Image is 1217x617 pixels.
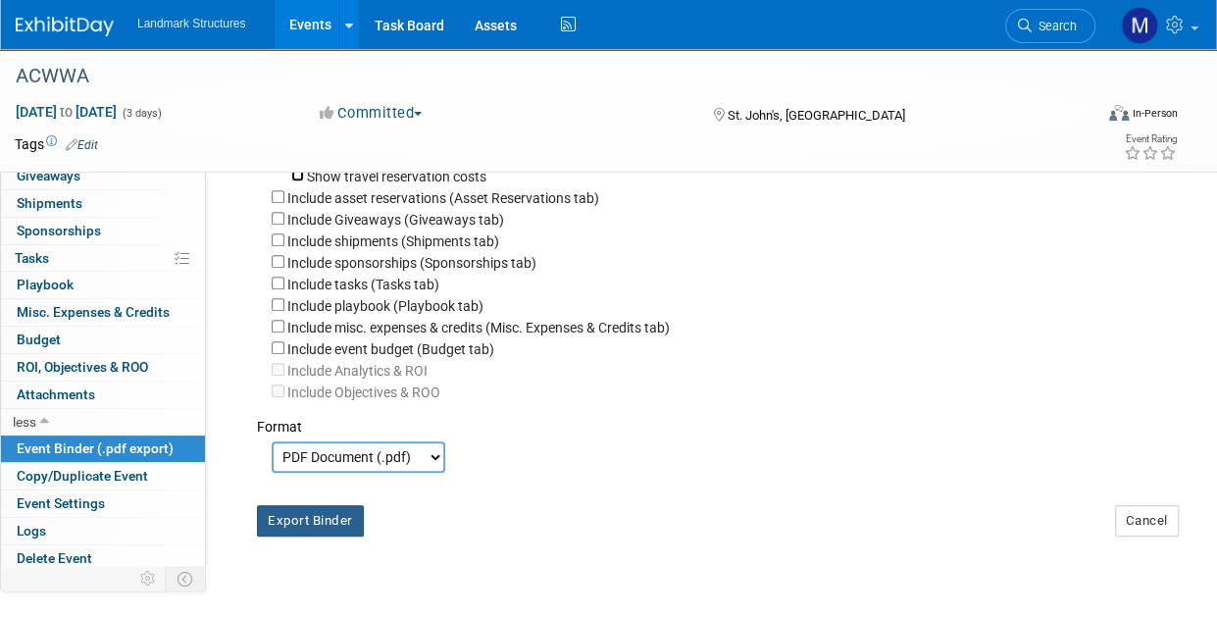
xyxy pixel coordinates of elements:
input: Your ExhibitDay workspace does not have access to Analytics and ROI. [272,385,284,397]
span: Event Binder (.pdf export) [17,440,174,456]
img: Format-Inperson.png [1109,105,1129,121]
a: Attachments [1,382,205,408]
label: Include tasks (Tasks tab) [287,277,439,292]
span: Logs [17,523,46,539]
span: Event Settings [17,495,105,511]
span: Playbook [17,277,74,292]
td: Personalize Event Tab Strip [131,566,166,591]
label: Show travel reservation costs [307,169,486,184]
a: ROI, Objectives & ROO [1,354,205,381]
span: to [57,104,76,120]
a: Delete Event [1,545,205,572]
a: Event Settings [1,490,205,517]
a: Edit [66,138,98,152]
a: Tasks [1,245,205,272]
span: Attachments [17,386,95,402]
td: Toggle Event Tabs [166,566,206,591]
span: Delete Event [17,550,92,566]
a: Search [1005,9,1095,43]
label: Include Giveaways (Giveaways tab) [287,212,504,228]
label: Your ExhibitDay workspace does not have access to Analytics and ROI. [287,385,440,400]
a: Event Binder (.pdf export) [1,436,205,462]
a: Budget [1,327,205,353]
div: Format [257,402,1163,437]
label: Include shipments (Shipments tab) [287,233,499,249]
div: Event Format [1008,102,1178,131]
button: Committed [313,103,430,124]
label: Include playbook (Playbook tab) [287,298,483,314]
a: Shipments [1,190,205,217]
span: Giveaways [17,168,80,183]
a: Copy/Duplicate Event [1,463,205,489]
div: In-Person [1132,106,1178,121]
span: Budget [17,332,61,347]
a: Playbook [1,272,205,298]
label: Include asset reservations (Asset Reservations tab) [287,190,599,206]
span: Search [1032,19,1077,33]
label: Include sponsorships (Sponsorships tab) [287,255,536,271]
label: Include event budget (Budget tab) [287,341,494,357]
a: Logs [1,518,205,544]
img: Maryann Tijerina [1121,7,1158,44]
td: Tags [15,134,98,154]
span: Misc. Expenses & Credits [17,304,170,320]
a: less [1,409,205,436]
span: Tasks [15,250,49,266]
img: ExhibitDay [16,17,114,36]
a: Misc. Expenses & Credits [1,299,205,326]
span: [DATE] [DATE] [15,103,118,121]
span: Landmark Structures [137,17,245,30]
button: Export Binder [257,505,364,537]
button: Cancel [1115,505,1179,537]
input: Your ExhibitDay workspace does not have access to Analytics and ROI. [272,363,284,376]
label: Include misc. expenses & credits (Misc. Expenses & Credits tab) [287,320,670,335]
span: less [13,414,36,430]
span: ROI, Objectives & ROO [17,359,148,375]
label: Your ExhibitDay workspace does not have access to Analytics and ROI. [287,363,428,379]
a: Giveaways [1,163,205,189]
span: (3 days) [121,107,162,120]
span: Sponsorships [17,223,101,238]
span: Shipments [17,195,82,211]
span: St. John's, [GEOGRAPHIC_DATA] [727,108,904,123]
div: Event Rating [1124,134,1177,144]
span: Copy/Duplicate Event [17,468,148,484]
a: Sponsorships [1,218,205,244]
div: ACWWA [9,59,1079,94]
